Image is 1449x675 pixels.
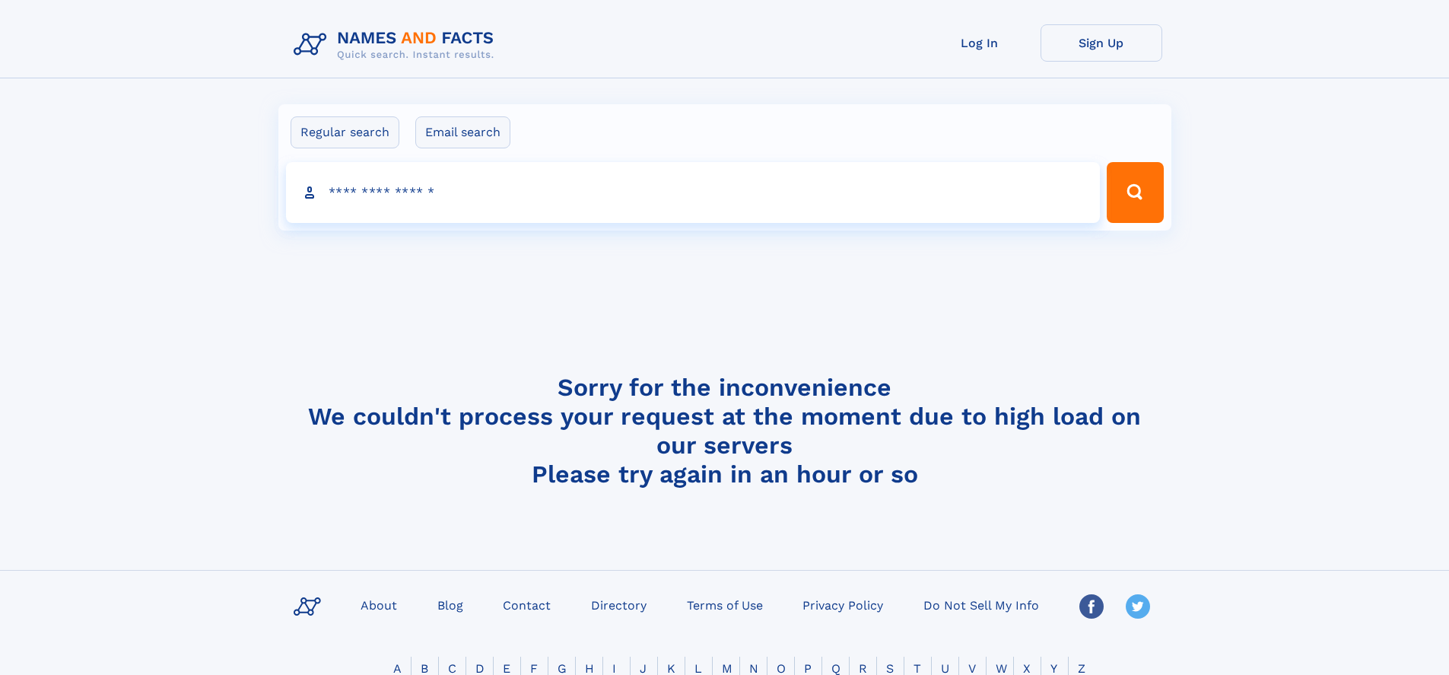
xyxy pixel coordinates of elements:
a: Contact [497,594,557,616]
a: Blog [431,594,469,616]
img: Logo Names and Facts [288,24,507,65]
img: Twitter [1126,594,1150,619]
label: Regular search [291,116,399,148]
label: Email search [415,116,510,148]
a: Sign Up [1041,24,1162,62]
a: Terms of Use [681,594,769,616]
button: Search Button [1107,162,1163,223]
a: About [354,594,403,616]
a: Log In [919,24,1041,62]
a: Privacy Policy [796,594,889,616]
img: Facebook [1079,594,1104,619]
h4: Sorry for the inconvenience We couldn't process your request at the moment due to high load on ou... [288,373,1162,489]
a: Do Not Sell My Info [917,594,1045,616]
a: Directory [585,594,653,616]
input: search input [286,162,1101,223]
